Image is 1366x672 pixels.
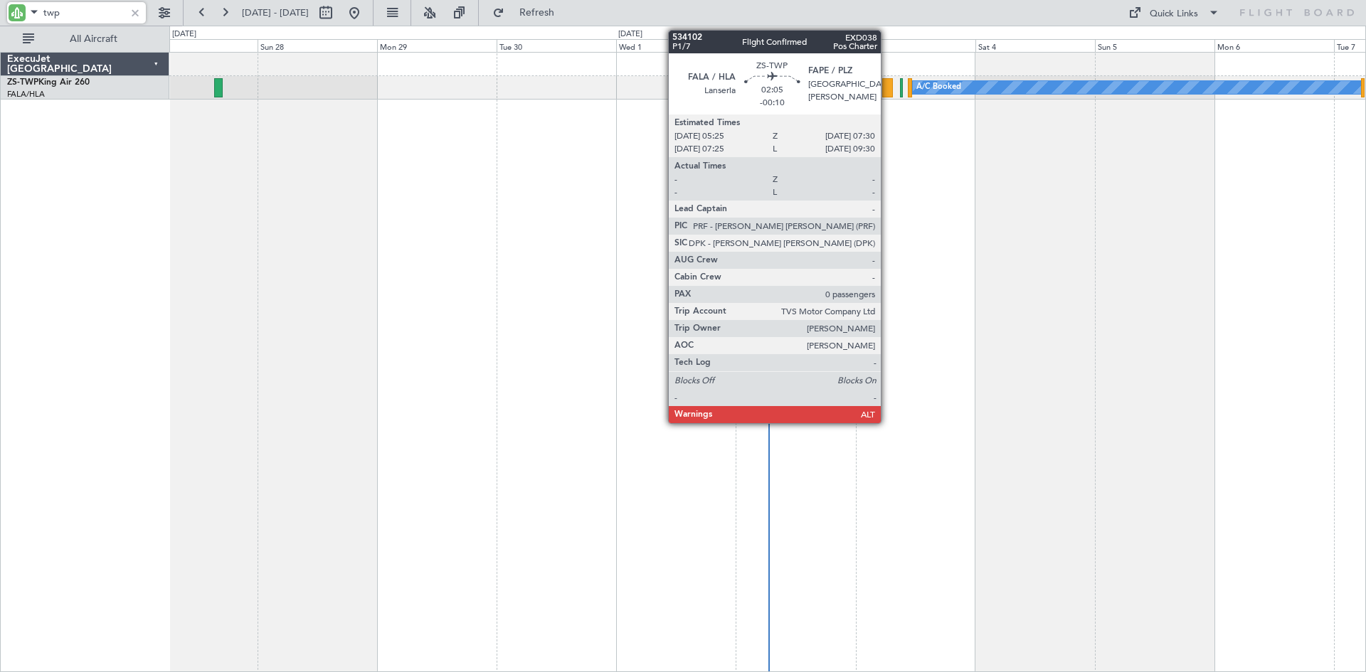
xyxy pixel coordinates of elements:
[7,78,90,87] a: ZS-TWPKing Air 260
[497,39,616,52] div: Tue 30
[916,77,961,98] div: A/C Booked
[1214,39,1334,52] div: Mon 6
[1150,7,1198,21] div: Quick Links
[618,28,642,41] div: [DATE]
[616,39,736,52] div: Wed 1
[856,39,975,52] div: Fri 3
[37,34,150,44] span: All Aircraft
[1121,1,1227,24] button: Quick Links
[507,8,567,18] span: Refresh
[242,6,309,19] span: [DATE] - [DATE]
[7,89,45,100] a: FALA/HLA
[1095,39,1214,52] div: Sun 5
[7,78,38,87] span: ZS-TWP
[486,1,571,24] button: Refresh
[16,28,154,50] button: All Aircraft
[736,39,855,52] div: Thu 2
[138,39,258,52] div: Sat 27
[377,39,497,52] div: Mon 29
[43,2,125,23] input: A/C (Reg. or Type)
[172,28,196,41] div: [DATE]
[975,39,1095,52] div: Sat 4
[258,39,377,52] div: Sun 28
